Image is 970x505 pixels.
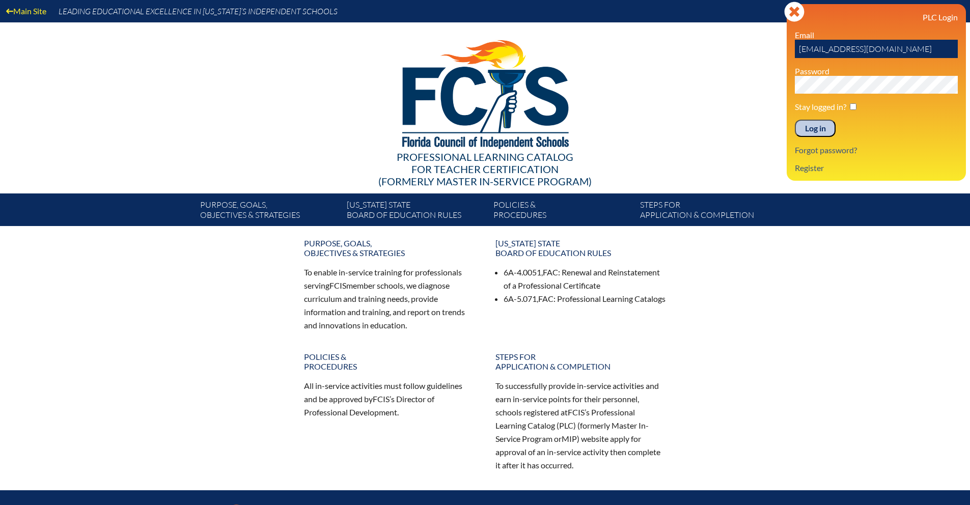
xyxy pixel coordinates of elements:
[304,266,475,331] p: To enable in-service training for professionals serving member schools, we diagnose curriculum an...
[343,198,489,226] a: [US_STATE] StateBoard of Education rules
[298,234,481,262] a: Purpose, goals,objectives & strategies
[489,198,636,226] a: Policies &Procedures
[495,379,667,471] p: To successfully provide in-service activities and earn in-service points for their personnel, sch...
[196,198,343,226] a: Purpose, goals,objectives & strategies
[795,12,958,22] h3: PLC Login
[791,161,828,175] a: Register
[489,348,673,375] a: Steps forapplication & completion
[795,102,846,111] label: Stay logged in?
[543,267,558,277] span: FAC
[562,434,577,443] span: MIP
[504,292,667,305] li: 6A-5.071, : Professional Learning Catalogs
[304,379,475,419] p: All in-service activities must follow guidelines and be approved by ’s Director of Professional D...
[538,294,553,303] span: FAC
[568,407,585,417] span: FCIS
[298,348,481,375] a: Policies &Procedures
[795,66,829,76] label: Password
[2,4,50,18] a: Main Site
[559,420,573,430] span: PLC
[192,151,779,187] div: Professional Learning Catalog (formerly Master In-service Program)
[373,394,390,404] span: FCIS
[489,234,673,262] a: [US_STATE] StateBoard of Education rules
[795,120,836,137] input: Log in
[636,198,783,226] a: Steps forapplication & completion
[784,2,805,22] svg: Close
[411,163,559,175] span: for Teacher Certification
[504,266,667,292] li: 6A-4.0051, : Renewal and Reinstatement of a Professional Certificate
[329,280,346,290] span: FCIS
[380,22,590,161] img: FCISlogo221.eps
[791,143,861,157] a: Forgot password?
[795,30,814,40] label: Email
